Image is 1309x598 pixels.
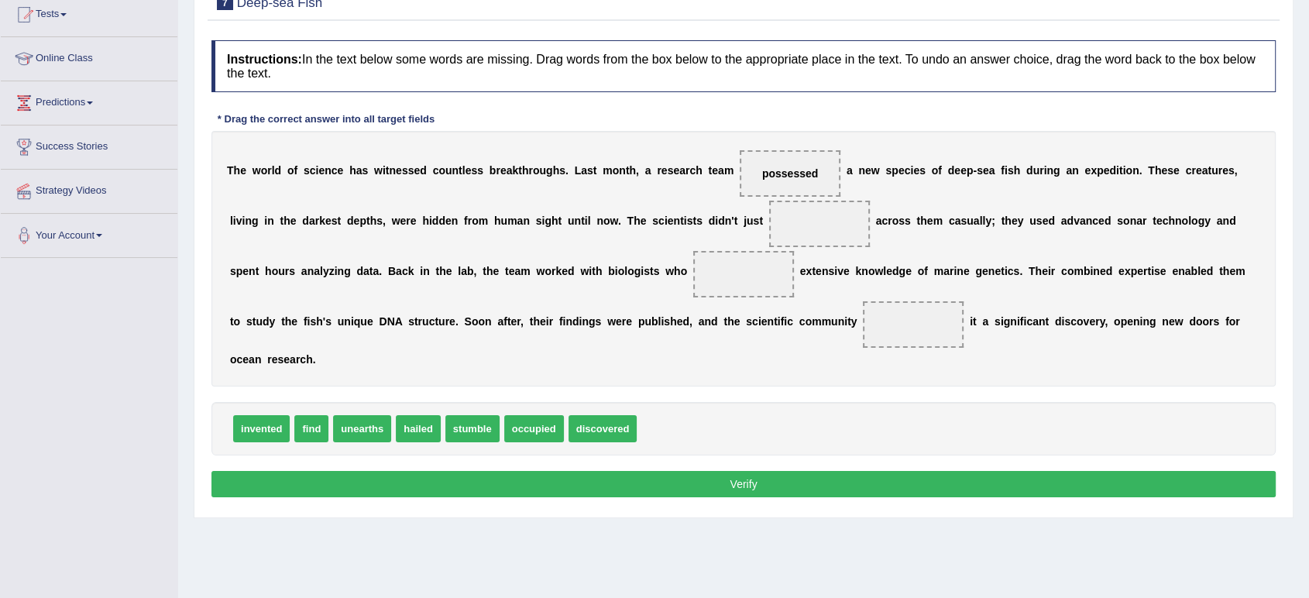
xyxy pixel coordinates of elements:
[287,164,294,177] b: o
[712,164,718,177] b: e
[1043,164,1046,177] b: i
[406,215,410,227] b: r
[1014,164,1021,177] b: h
[1053,164,1060,177] b: g
[954,164,960,177] b: e
[627,215,634,227] b: T
[718,164,724,177] b: a
[1066,164,1072,177] b: a
[1098,215,1105,227] b: e
[541,215,545,227] b: i
[731,215,734,227] b: '
[366,215,370,227] b: t
[974,215,980,227] b: a
[1167,164,1173,177] b: s
[1012,215,1018,227] b: e
[875,215,881,227] b: a
[370,215,377,227] b: h
[471,164,477,177] b: s
[275,164,282,177] b: d
[1191,164,1195,177] b: r
[960,215,967,227] b: s
[285,265,289,277] b: r
[696,164,703,177] b: h
[718,215,725,227] b: d
[725,215,732,227] b: n
[236,215,242,227] b: v
[494,215,501,227] b: h
[468,215,472,227] b: r
[1185,164,1191,177] b: c
[596,215,603,227] b: n
[967,164,974,177] b: p
[680,215,684,227] b: t
[338,164,344,177] b: e
[294,164,297,177] b: f
[289,265,295,277] b: s
[452,164,459,177] b: n
[629,164,636,177] b: h
[445,215,452,227] b: e
[362,164,368,177] b: s
[252,215,259,227] b: g
[1109,164,1116,177] b: d
[325,215,332,227] b: e
[565,164,569,177] b: .
[433,164,439,177] b: c
[314,265,320,277] b: a
[1136,215,1142,227] b: a
[507,164,513,177] b: a
[392,215,400,227] b: w
[236,265,243,277] b: p
[885,164,892,177] b: s
[1229,215,1236,227] b: d
[472,215,479,227] b: o
[1061,215,1067,227] b: a
[1188,215,1191,227] b: l
[400,215,406,227] b: e
[641,215,647,227] b: e
[610,215,617,227] b: w
[1222,215,1229,227] b: n
[747,215,754,227] b: u
[684,215,687,227] b: i
[240,164,246,177] b: e
[1105,215,1111,227] b: d
[892,164,898,177] b: p
[1018,215,1024,227] b: y
[242,215,245,227] b: i
[1163,215,1169,227] b: c
[329,265,335,277] b: z
[847,164,853,177] b: a
[1132,164,1139,177] b: n
[1181,215,1188,227] b: o
[234,164,241,177] b: h
[910,164,913,177] b: i
[230,265,236,277] b: s
[518,164,522,177] b: t
[1084,164,1091,177] b: e
[272,164,275,177] b: l
[1153,215,1156,227] b: t
[1117,215,1123,227] b: s
[759,215,763,227] b: t
[960,164,967,177] b: e
[983,164,989,177] b: e
[1116,164,1119,177] b: i
[507,215,517,227] b: m
[668,164,674,177] b: s
[1,125,177,164] a: Success Stories
[1048,215,1055,227] b: d
[452,215,459,227] b: n
[932,164,939,177] b: o
[528,164,532,177] b: r
[881,215,888,227] b: c
[892,215,899,227] b: o
[539,164,546,177] b: u
[242,265,249,277] b: e
[420,164,427,177] b: d
[1032,164,1039,177] b: u
[1173,164,1180,177] b: e
[585,215,588,227] b: i
[689,164,696,177] b: c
